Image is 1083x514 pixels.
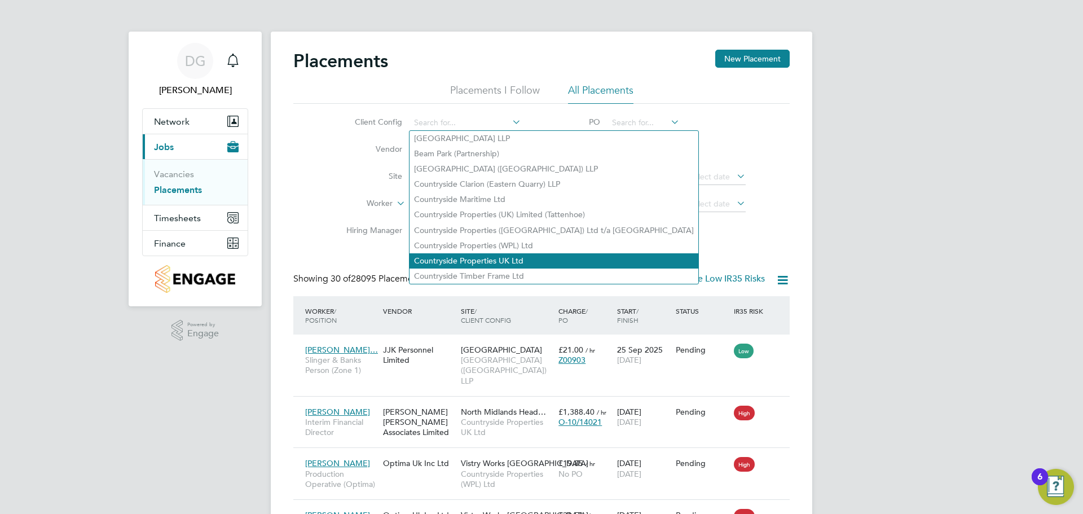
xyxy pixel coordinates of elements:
[715,50,790,68] button: New Placement
[302,401,790,410] a: [PERSON_NAME]Interim Financial Director[PERSON_NAME] [PERSON_NAME] Associates LimitedNorth Midlan...
[143,134,248,159] button: Jobs
[410,177,698,192] li: Countryside Clarion (Eastern Quarry) LLP
[461,458,588,468] span: Vistry Works [GEOGRAPHIC_DATA]
[734,344,754,358] span: Low
[673,301,732,321] div: Status
[142,265,248,293] a: Go to home page
[410,131,698,146] li: [GEOGRAPHIC_DATA] LLP
[614,301,673,330] div: Start
[410,238,698,253] li: Countryside Properties (WPL) Ltd
[410,207,698,222] li: Countryside Properties (UK) Limited (Tattenhoe)
[305,469,377,489] span: Production Operative (Optima)
[305,345,378,355] span: [PERSON_NAME]…
[461,417,553,437] span: Countryside Properties UK Ltd
[143,205,248,230] button: Timesheets
[458,301,556,330] div: Site
[380,339,458,371] div: JJK Personnel Limited
[734,457,755,472] span: High
[380,453,458,474] div: Optima Uk Inc Ltd
[585,346,595,354] span: / hr
[461,306,511,324] span: / Client Config
[1038,469,1074,505] button: Open Resource Center, 6 new notifications
[597,408,606,416] span: / hr
[410,253,698,269] li: Countryside Properties UK Ltd
[558,469,583,479] span: No PO
[676,407,729,417] div: Pending
[410,269,698,284] li: Countryside Timber Frame Ltd
[410,161,698,177] li: [GEOGRAPHIC_DATA] ([GEOGRAPHIC_DATA]) LLP
[617,469,641,479] span: [DATE]
[461,345,542,355] span: [GEOGRAPHIC_DATA]
[410,192,698,207] li: Countryside Maritime Ltd
[305,407,370,417] span: [PERSON_NAME]
[337,225,402,235] label: Hiring Manager
[302,301,380,330] div: Worker
[142,43,248,97] a: DG[PERSON_NAME]
[410,223,698,238] li: Countryside Properties ([GEOGRAPHIC_DATA]) Ltd t/a [GEOGRAPHIC_DATA]
[617,417,641,427] span: [DATE]
[302,452,790,462] a: [PERSON_NAME]Production Operative (Optima)Optima Uk Inc LtdVistry Works [GEOGRAPHIC_DATA]Countrys...
[337,117,402,127] label: Client Config
[461,407,546,417] span: North Midlands Head…
[142,84,248,97] span: David Green
[558,458,583,468] span: £19.85
[558,345,583,355] span: £21.00
[155,265,235,293] img: countryside-properties-logo-retina.png
[302,339,790,348] a: [PERSON_NAME]…Slinger & Banks Person (Zone 1)JJK Personnel Limited[GEOGRAPHIC_DATA][GEOGRAPHIC_DA...
[331,273,351,284] span: 30 of
[558,355,585,365] span: Z00903
[129,32,262,306] nav: Main navigation
[617,306,639,324] span: / Finish
[585,459,595,468] span: / hr
[143,231,248,256] button: Finance
[305,417,377,437] span: Interim Financial Director
[154,169,194,179] a: Vacancies
[461,355,553,386] span: [GEOGRAPHIC_DATA] ([GEOGRAPHIC_DATA]) LLP
[380,401,458,443] div: [PERSON_NAME] [PERSON_NAME] Associates Limited
[154,116,190,127] span: Network
[185,54,206,68] span: DG
[305,458,370,468] span: [PERSON_NAME]
[614,401,673,433] div: [DATE]
[337,171,402,181] label: Site
[558,306,588,324] span: / PO
[337,144,402,154] label: Vendor
[461,469,553,489] span: Countryside Properties (WPL) Ltd
[734,406,755,420] span: High
[143,109,248,134] button: Network
[410,115,521,131] input: Search for...
[305,306,337,324] span: / Position
[670,273,765,284] label: Hide Low IR35 Risks
[556,301,614,330] div: Charge
[731,301,770,321] div: IR35 Risk
[187,329,219,339] span: Engage
[558,417,602,427] span: O-10/14021
[689,172,730,182] span: Select date
[302,504,790,513] a: [PERSON_NAME]FLT Counter Balance (Optima)Optima Uk Inc LtdVistry Works [GEOGRAPHIC_DATA]Countrysi...
[293,50,388,72] h2: Placements
[380,301,458,321] div: Vendor
[1037,477,1042,491] div: 6
[689,199,730,209] span: Select date
[171,320,219,341] a: Powered byEngage
[608,115,680,131] input: Search for...
[568,84,633,104] li: All Placements
[331,273,425,284] span: 28095 Placements
[305,355,377,375] span: Slinger & Banks Person (Zone 1)
[293,273,427,285] div: Showing
[450,84,540,104] li: Placements I Follow
[617,355,641,365] span: [DATE]
[614,339,673,371] div: 25 Sep 2025
[154,184,202,195] a: Placements
[614,453,673,484] div: [DATE]
[549,117,600,127] label: PO
[154,213,201,223] span: Timesheets
[328,198,393,209] label: Worker
[676,345,729,355] div: Pending
[187,320,219,330] span: Powered by
[154,142,174,152] span: Jobs
[410,146,698,161] li: Beam Park (Partnership)
[154,238,186,249] span: Finance
[558,407,595,417] span: £1,388.40
[143,159,248,205] div: Jobs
